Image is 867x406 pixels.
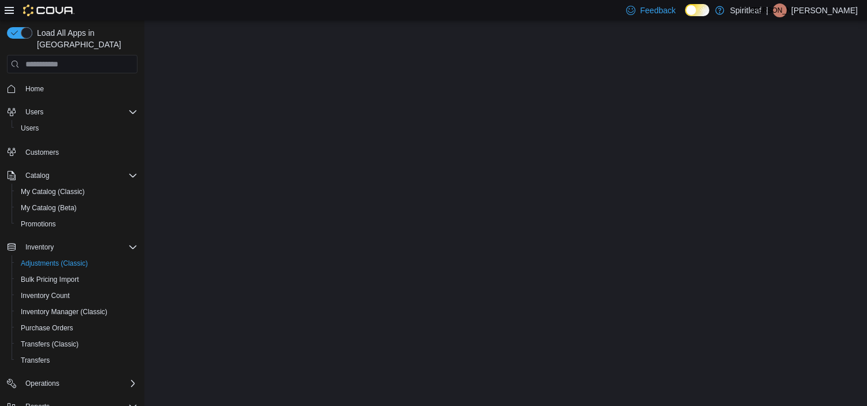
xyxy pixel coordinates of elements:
[21,219,56,229] span: Promotions
[2,167,142,184] button: Catalog
[2,104,142,120] button: Users
[2,375,142,392] button: Operations
[16,217,61,231] a: Promotions
[16,305,112,319] a: Inventory Manager (Classic)
[730,3,761,17] p: Spiritleaf
[16,321,78,335] a: Purchase Orders
[25,148,59,157] span: Customers
[791,3,858,17] p: [PERSON_NAME]
[21,146,64,159] a: Customers
[21,105,137,119] span: Users
[16,201,137,215] span: My Catalog (Beta)
[2,143,142,160] button: Customers
[685,4,709,16] input: Dark Mode
[21,340,79,349] span: Transfers (Classic)
[21,81,137,96] span: Home
[25,379,59,388] span: Operations
[32,27,137,50] span: Load All Apps in [GEOGRAPHIC_DATA]
[21,105,48,119] button: Users
[12,304,142,320] button: Inventory Manager (Classic)
[12,184,142,200] button: My Catalog (Classic)
[12,271,142,288] button: Bulk Pricing Import
[16,256,137,270] span: Adjustments (Classic)
[25,107,43,117] span: Users
[2,80,142,97] button: Home
[2,239,142,255] button: Inventory
[16,217,137,231] span: Promotions
[21,291,70,300] span: Inventory Count
[16,273,84,286] a: Bulk Pricing Import
[21,240,137,254] span: Inventory
[12,336,142,352] button: Transfers (Classic)
[21,275,79,284] span: Bulk Pricing Import
[21,124,39,133] span: Users
[16,305,137,319] span: Inventory Manager (Classic)
[16,337,137,351] span: Transfers (Classic)
[751,3,809,17] span: [PERSON_NAME]
[640,5,675,16] span: Feedback
[21,203,77,213] span: My Catalog (Beta)
[773,3,787,17] div: Jordan A
[16,121,137,135] span: Users
[16,121,43,135] a: Users
[16,353,137,367] span: Transfers
[16,337,83,351] a: Transfers (Classic)
[25,84,44,94] span: Home
[12,216,142,232] button: Promotions
[21,82,49,96] a: Home
[21,323,73,333] span: Purchase Orders
[21,259,88,268] span: Adjustments (Classic)
[21,169,137,182] span: Catalog
[21,307,107,316] span: Inventory Manager (Classic)
[25,243,54,252] span: Inventory
[21,169,54,182] button: Catalog
[16,256,92,270] a: Adjustments (Classic)
[21,240,58,254] button: Inventory
[12,255,142,271] button: Adjustments (Classic)
[21,144,137,159] span: Customers
[12,352,142,368] button: Transfers
[21,356,50,365] span: Transfers
[12,288,142,304] button: Inventory Count
[12,120,142,136] button: Users
[25,171,49,180] span: Catalog
[16,353,54,367] a: Transfers
[21,187,85,196] span: My Catalog (Classic)
[16,185,137,199] span: My Catalog (Classic)
[16,289,75,303] a: Inventory Count
[12,200,142,216] button: My Catalog (Beta)
[16,289,137,303] span: Inventory Count
[12,320,142,336] button: Purchase Orders
[21,377,64,390] button: Operations
[16,201,81,215] a: My Catalog (Beta)
[16,321,137,335] span: Purchase Orders
[16,273,137,286] span: Bulk Pricing Import
[21,377,137,390] span: Operations
[16,185,90,199] a: My Catalog (Classic)
[23,5,75,16] img: Cova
